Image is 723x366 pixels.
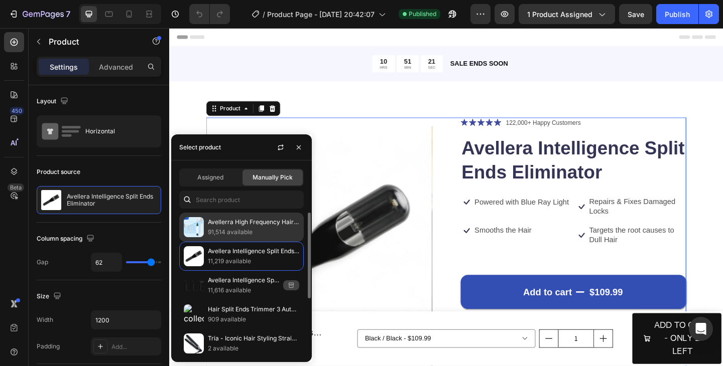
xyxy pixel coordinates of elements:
div: 450 [10,107,24,115]
p: Product [49,36,134,48]
input: Auto [91,311,161,329]
div: 10 [229,32,237,41]
p: 11,616 available [208,285,279,295]
img: collections [184,246,204,266]
p: Tria - Iconic Hair Styling Straightener [208,333,299,343]
img: collections [184,217,204,237]
p: 91,514 available [208,227,299,237]
p: Avellerra High Frequency Hair Growth Wand [208,217,299,227]
p: HRS [229,41,237,46]
button: increment [462,328,482,347]
div: 21 [282,32,290,41]
p: Targets the root causes to Dull Hair [457,215,562,236]
img: product feature img [41,190,61,210]
div: $109.99 [456,280,494,295]
div: Layout [37,95,70,108]
div: Open Intercom Messenger [689,317,713,341]
p: 7 [66,8,70,20]
button: Save [619,4,652,24]
p: 2 available [208,343,299,353]
div: Product source [37,167,80,176]
div: Select product [179,143,221,152]
p: Hair Split Ends Trimmer 3 Automatic Split End Remover Damaged Hair Repair Hair Care Treatment Cor... [208,304,299,314]
span: / [263,9,265,20]
div: Gap [37,258,48,267]
img: collections [184,333,204,353]
iframe: Design area [169,28,723,366]
p: SALE ENDS SOON [306,34,601,44]
div: Add... [111,342,159,351]
h1: Avellera Intelligence Split Ends Eliminator [317,117,562,171]
p: Settings [50,62,78,72]
div: Horizontal [85,120,147,143]
button: decrement [403,328,423,347]
div: Width [37,315,53,324]
img: collections [184,275,204,295]
div: Add to cart [385,281,438,294]
div: Column spacing [37,232,96,246]
input: Search in Settings & Advanced [179,191,304,209]
h1: Avellera Intelligence Split Ends Eliminator [22,324,200,339]
div: $109.99 [22,339,200,352]
p: Avellera Intelligence Split Ends Eliminator [208,275,279,285]
input: Auto [91,253,122,271]
p: 11,219 available [208,256,299,266]
img: collections [184,304,204,324]
p: MIN [256,41,264,46]
div: Publish [665,9,690,20]
div: 51 [256,32,264,41]
p: Avellera Intelligence Split Ends Eliminator [67,193,157,207]
span: Manually Pick [253,173,293,182]
span: Product Page - [DATE] 20:42:07 [267,9,375,20]
p: Avellera Intelligence Split Ends Eliminator [208,246,299,256]
button: Publish [656,4,698,24]
p: Repairs & Fixes Damaged Locks [457,184,562,205]
p: SEC [282,41,290,46]
p: 122,000+ Happy Customers [366,98,447,108]
div: Product [53,83,79,92]
button: 7 [4,4,75,24]
span: Published [409,10,436,19]
div: Padding [37,342,60,351]
div: Size [37,290,63,303]
span: Save [628,10,644,19]
p: Smooths the Hair [332,215,394,226]
div: Undo/Redo [189,4,230,24]
div: Beta [8,184,24,192]
span: Assigned [197,173,223,182]
p: 909 available [208,314,299,324]
input: quantity [423,328,462,347]
button: 1 product assigned [519,4,615,24]
div: ADD TO CART - ONLY 2 LEFT [528,316,588,359]
p: Powered with Blue Ray Light [332,185,435,195]
button: Add to cart [317,269,562,306]
p: Advanced [99,62,133,72]
button: ADD TO CART - ONLY 2 LEFT [504,310,600,365]
span: 1 product assigned [527,9,592,20]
